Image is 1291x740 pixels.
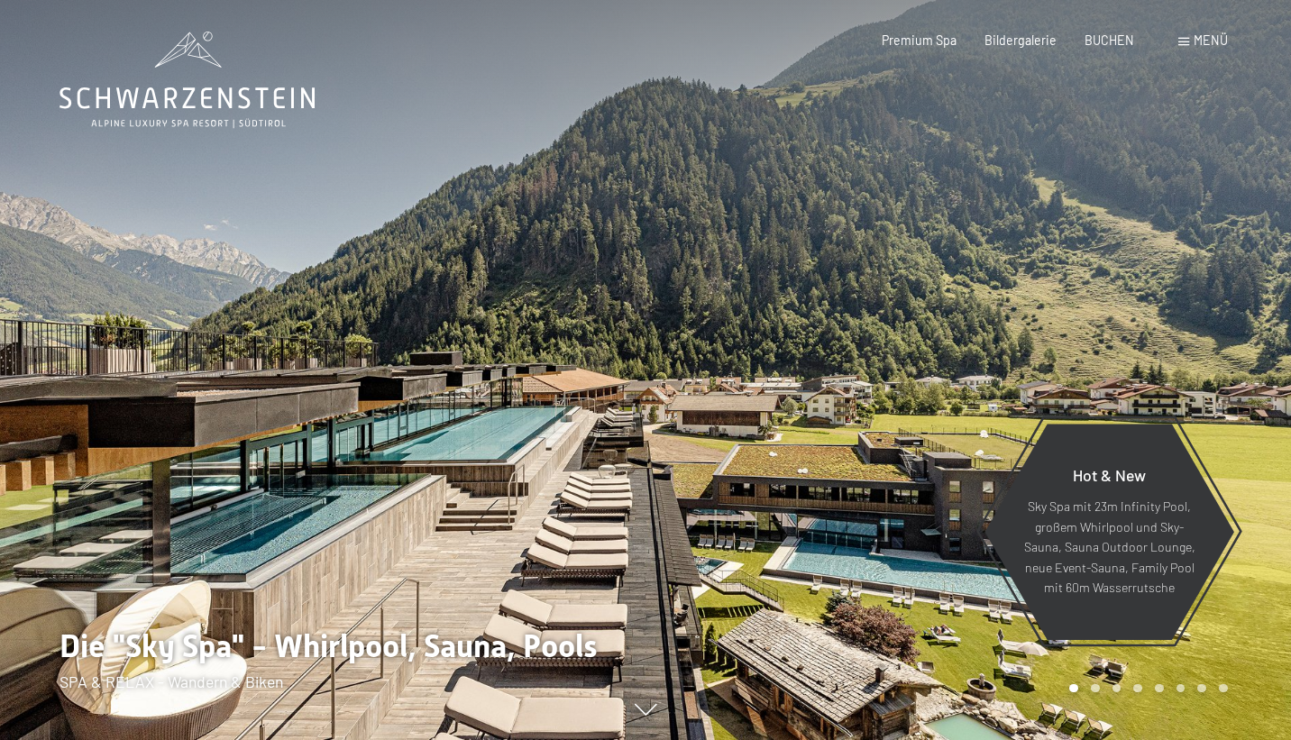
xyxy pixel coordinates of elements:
span: Menü [1194,32,1228,48]
a: BUCHEN [1085,32,1134,48]
div: Carousel Page 7 [1197,684,1206,693]
div: Carousel Pagination [1063,684,1227,693]
p: Sky Spa mit 23m Infinity Pool, großem Whirlpool und Sky-Sauna, Sauna Outdoor Lounge, neue Event-S... [1023,497,1195,598]
div: Carousel Page 8 [1219,684,1228,693]
div: Carousel Page 6 [1177,684,1186,693]
span: Hot & New [1073,465,1146,485]
div: Carousel Page 3 [1112,684,1122,693]
div: Carousel Page 4 [1133,684,1142,693]
div: Carousel Page 2 [1091,684,1100,693]
a: Bildergalerie [984,32,1057,48]
div: Carousel Page 1 (Current Slide) [1069,684,1078,693]
a: Hot & New Sky Spa mit 23m Infinity Pool, großem Whirlpool und Sky-Sauna, Sauna Outdoor Lounge, ne... [984,423,1235,641]
a: Premium Spa [882,32,957,48]
div: Carousel Page 5 [1155,684,1164,693]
